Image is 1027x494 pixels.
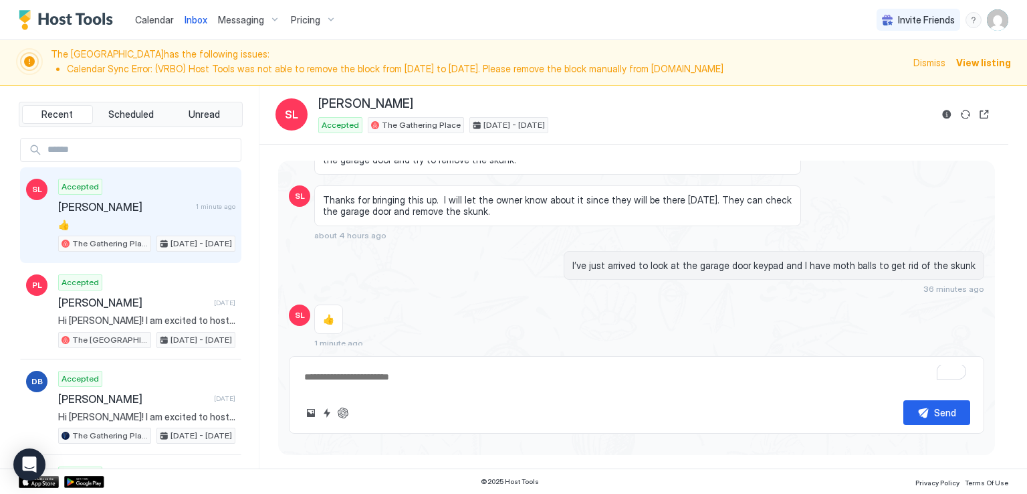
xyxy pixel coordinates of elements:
span: SL [295,190,305,202]
span: Messaging [218,14,264,26]
a: App Store [19,476,59,488]
button: Open reservation [976,106,992,122]
span: 👍 [58,219,235,231]
div: View listing [956,56,1011,70]
div: Dismiss [913,56,945,70]
button: ChatGPT Auto Reply [335,405,351,421]
button: Unread [168,105,239,124]
span: Accepted [62,276,99,289]
span: 1 minute ago [314,338,363,348]
span: Invite Friends [898,14,955,26]
div: Send [934,406,956,420]
button: Upload image [303,405,319,421]
div: User profile [987,9,1008,31]
li: Calendar Sync Error: (VRBO) Host Tools was not able to remove the block from [DATE] to [DATE]. Pl... [67,63,905,75]
button: Recent [22,105,93,124]
button: Reservation information [939,106,955,122]
span: 36 minutes ago [923,284,984,294]
button: Quick reply [319,405,335,421]
span: Accepted [62,373,99,385]
span: The Gathering Place [72,238,148,250]
a: Inbox [185,13,207,27]
button: Scheduled [96,105,166,124]
span: Hi [PERSON_NAME]! I am excited to host you at The [GEOGRAPHIC_DATA]! LOCATION: [STREET_ADDRESS] K... [58,315,235,327]
button: Sync reservation [957,106,974,122]
span: 1 minute ago [196,202,235,211]
span: The Gathering Place [72,430,148,442]
span: Accepted [62,181,99,193]
span: Privacy Policy [915,479,959,487]
div: menu [965,12,982,28]
span: [DATE] - [DATE] [170,430,232,442]
span: [DATE] - [DATE] [483,119,545,131]
span: Scheduled [108,108,154,120]
span: SL [295,309,305,321]
div: Open Intercom Messenger [13,448,45,481]
span: [DATE] - [DATE] [170,238,232,250]
span: Thanks for bringing this up. I will let the owner know about it since they will be there [DATE]. ... [323,194,792,218]
span: [DATE] [214,394,235,403]
span: The [GEOGRAPHIC_DATA] has the following issues: [51,48,905,77]
span: Accepted [322,119,359,131]
a: Google Play Store [64,476,104,488]
span: Unread [189,108,220,120]
span: [DATE] - [DATE] [170,334,232,346]
span: SL [32,183,42,195]
span: 👍 [323,313,334,325]
span: [PERSON_NAME] [58,200,191,214]
span: SL [285,106,298,122]
span: Pricing [291,14,320,26]
span: Hi [PERSON_NAME]! I am excited to host you at The Gathering Place! LOCATION: [STREET_ADDRESS] KEY... [58,411,235,423]
div: tab-group [19,102,243,127]
span: Calendar [135,14,174,25]
span: Inbox [185,14,207,25]
a: Terms Of Use [965,475,1008,489]
span: The [GEOGRAPHIC_DATA] [72,334,148,346]
span: [PERSON_NAME] [58,392,209,406]
a: Host Tools Logo [19,10,119,30]
span: The Gathering Place [382,119,461,131]
a: Calendar [135,13,174,27]
span: Terms Of Use [965,479,1008,487]
span: © 2025 Host Tools [481,477,539,486]
span: I’ve just arrived to look at the garage door keypad and I have moth balls to get rid of the skunk [572,260,976,272]
span: Recent [41,108,73,120]
a: Privacy Policy [915,475,959,489]
span: PL [32,279,42,291]
span: about 4 hours ago [314,230,386,240]
input: Input Field [42,139,241,161]
span: DB [31,376,43,388]
button: Send [903,400,970,425]
span: [PERSON_NAME] [58,296,209,309]
span: [PERSON_NAME] [318,96,413,112]
textarea: To enrich screen reader interactions, please activate Accessibility in Grammarly extension settings [303,365,970,390]
span: [DATE] [214,299,235,307]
